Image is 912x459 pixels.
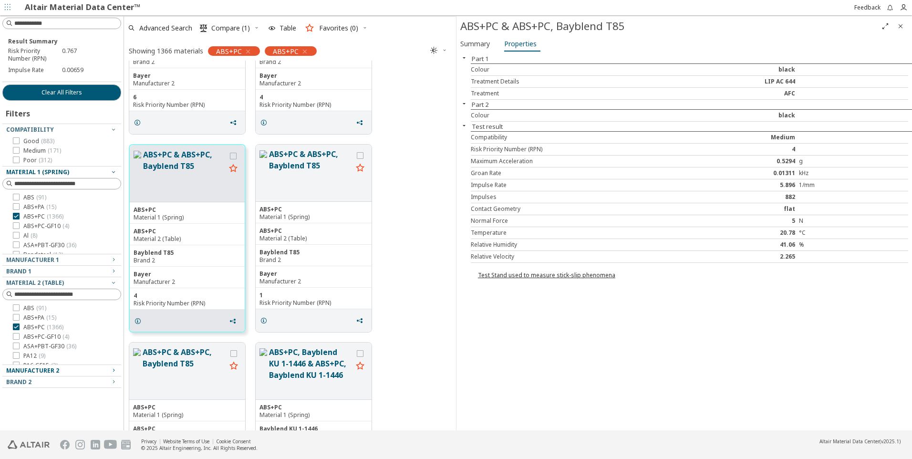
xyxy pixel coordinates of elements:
[471,217,690,225] div: Normal Force
[799,169,908,177] div: kHz
[39,156,52,164] span: ( 312 )
[134,249,241,257] div: Bayblend T85
[23,232,37,240] span: Al
[478,271,615,279] a: Test Stand used to measure stick-slip phenomena
[690,112,799,119] div: black
[2,124,121,136] button: Compatibility
[259,278,368,285] div: Manufacturer 2
[471,157,690,165] div: Maximum Acceleration
[690,241,799,249] div: 41.06
[6,366,59,375] span: Manufacturer 2
[259,101,368,109] div: Risk Priority Number (RPN)
[62,47,116,63] div: 0.767
[23,323,63,331] span: ABS+PC
[143,346,226,396] button: ABS+PC & ABS+PC, Bayblend T85
[23,156,52,164] span: Poor
[471,241,690,249] div: Relative Humidity
[799,181,908,189] div: 1/mm
[47,323,63,331] span: ( 1366 )
[23,314,56,322] span: ABS+PA
[134,278,241,286] div: Manufacturer 2
[259,206,368,213] div: ABS+PC
[799,157,908,165] div: g
[471,205,690,213] div: Contact Geometry
[690,134,799,141] div: Medium
[471,146,690,153] div: Risk Priority Number (RPN)
[456,54,472,62] button: Close
[456,122,472,129] button: Close
[226,161,241,177] button: Favorite
[133,425,241,433] div: ABS+PC
[471,134,690,141] div: Compatibility
[8,47,62,63] div: Risk Priority Number (RPN)
[690,78,799,85] div: LIP AC 644
[471,193,690,201] div: Impulses
[690,193,799,201] div: 882
[133,80,241,87] div: Manufacturer 2
[472,54,489,63] button: Part 1
[6,256,59,264] span: Manufacturer 1
[460,19,878,34] div: ABS+PC & ABS+PC, Bayblend T85
[134,235,241,243] div: Material 2 (Table)
[134,292,241,300] div: 4
[133,404,241,411] div: ABS+PC
[23,304,46,312] span: ABS
[216,47,242,55] span: ABS+PC
[133,58,241,66] div: Brand 2
[143,149,226,198] button: ABS+PC & ABS+PC, Bayblend T85
[690,217,799,225] div: 5
[2,376,121,388] button: Brand 2
[39,352,45,360] span: ( 9 )
[819,438,880,445] span: Altair Material Data Center
[456,100,472,107] button: Close
[259,425,368,433] div: Bayblend KU 1-1446
[133,72,241,80] div: Bayer
[6,267,31,275] span: Brand 1
[259,235,368,242] div: Material 2 (Table)
[134,257,241,264] div: Brand 2
[471,90,690,97] div: Treatment
[141,445,258,451] div: © 2025 Altair Engineering, Inc. All Rights Reserved.
[799,229,908,237] div: °C
[690,229,799,237] div: 20.78
[6,168,69,176] span: Material 1 (Spring)
[36,193,46,201] span: ( 91 )
[259,80,368,87] div: Manufacturer 2
[690,253,799,261] div: 2.265
[269,346,352,396] button: ABS+PC, Bayblend KU 1-1446 & ABS+PC, Bayblend KU 1-1446
[23,362,58,369] span: PA6-GF15
[2,84,121,101] button: Clear All Filters
[259,411,368,419] div: Material 1 (Spring)
[2,266,121,277] button: Brand 1
[62,333,69,341] span: ( 4 )
[6,378,31,386] span: Brand 2
[48,146,61,155] span: ( 171 )
[259,292,368,299] div: 1
[2,101,35,124] div: Filters
[690,169,799,177] div: 0.01311
[62,66,116,74] div: 0.00659
[25,1,140,12] a: Altair Material Data Center™
[2,277,121,289] button: Material 2 (Table)
[799,241,908,249] div: %
[124,61,456,430] div: grid
[134,271,241,278] div: Bayer
[504,36,537,52] span: Properties
[53,250,63,259] span: ( 12 )
[23,213,63,220] span: ABS+PC
[690,157,799,165] div: 0.5294
[2,365,121,376] button: Manufacturer 2
[259,404,368,411] div: ABS+PC
[690,146,799,153] div: 4
[23,194,46,201] span: ABS
[133,94,241,101] div: 6
[66,342,76,350] span: ( 36 )
[163,438,209,445] a: Website Terms of Use
[259,270,368,278] div: Bayer
[133,411,241,419] div: Material 1 (Spring)
[8,37,115,45] p: Result Summary
[854,5,881,10] span: Feedback
[690,205,799,213] div: flat
[8,66,62,74] div: Impulse Rate
[471,229,690,237] div: Temperature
